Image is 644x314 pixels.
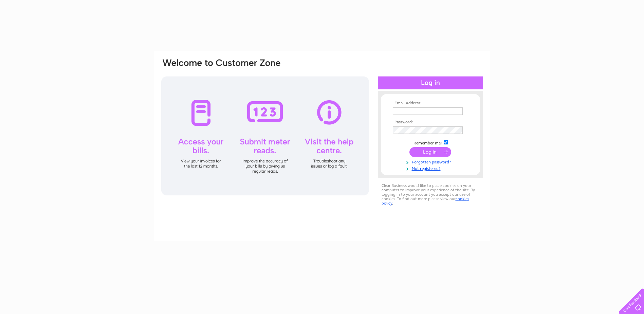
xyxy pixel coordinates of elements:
[391,120,470,125] th: Password:
[393,158,470,165] a: Forgotten password?
[378,180,483,209] div: Clear Business would like to place cookies on your computer to improve your experience of the sit...
[393,165,470,171] a: Not registered?
[391,101,470,106] th: Email Address:
[382,196,469,206] a: cookies policy
[409,147,451,157] input: Submit
[391,139,470,146] td: Remember me?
